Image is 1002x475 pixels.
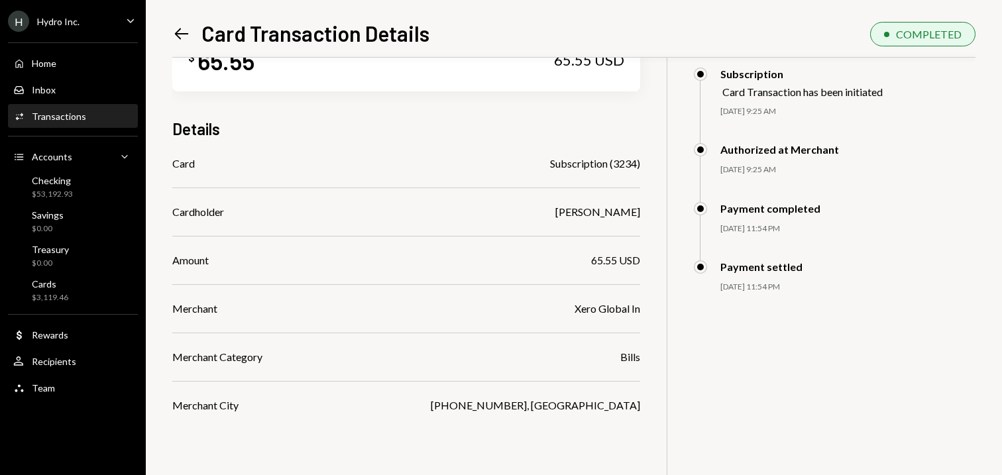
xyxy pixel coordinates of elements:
[172,301,217,317] div: Merchant
[8,205,138,237] a: Savings$0.00
[8,11,29,32] div: H
[32,58,56,69] div: Home
[8,104,138,128] a: Transactions
[8,51,138,75] a: Home
[720,223,975,235] div: [DATE] 11:54 PM
[172,118,220,140] h3: Details
[8,274,138,306] a: Cards$3,119.46
[8,376,138,399] a: Team
[32,209,64,221] div: Savings
[720,68,883,80] div: Subscription
[172,156,195,172] div: Card
[32,382,55,394] div: Team
[32,278,68,290] div: Cards
[555,204,640,220] div: [PERSON_NAME]
[620,349,640,365] div: Bills
[720,282,975,293] div: [DATE] 11:54 PM
[575,301,640,317] div: Xero Global In
[8,323,138,346] a: Rewards
[722,85,883,98] div: Card Transaction has been initiated
[32,175,73,186] div: Checking
[32,151,72,162] div: Accounts
[32,292,68,303] div: $3,119.46
[172,397,239,413] div: Merchant City
[8,349,138,373] a: Recipients
[32,189,73,200] div: $53,192.93
[201,20,429,46] h1: Card Transaction Details
[550,156,640,172] div: Subscription (3234)
[32,258,69,269] div: $0.00
[720,106,975,117] div: [DATE] 9:25 AM
[8,144,138,168] a: Accounts
[188,51,195,64] div: $
[32,329,68,341] div: Rewards
[37,16,80,27] div: Hydro Inc.
[431,397,640,413] div: [PHONE_NUMBER], [GEOGRAPHIC_DATA]
[32,244,69,255] div: Treasury
[591,252,640,268] div: 65.55 USD
[172,252,209,268] div: Amount
[720,164,975,176] div: [DATE] 9:25 AM
[896,28,962,40] div: COMPLETED
[8,240,138,272] a: Treasury$0.00
[172,204,224,220] div: Cardholder
[720,202,820,215] div: Payment completed
[197,46,254,76] div: 65.55
[32,111,86,122] div: Transactions
[554,51,624,70] div: 65.55 USD
[720,260,803,273] div: Payment settled
[32,356,76,367] div: Recipients
[172,349,262,365] div: Merchant Category
[8,171,138,203] a: Checking$53,192.93
[32,84,56,95] div: Inbox
[32,223,64,235] div: $0.00
[8,78,138,101] a: Inbox
[720,143,839,156] div: Authorized at Merchant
